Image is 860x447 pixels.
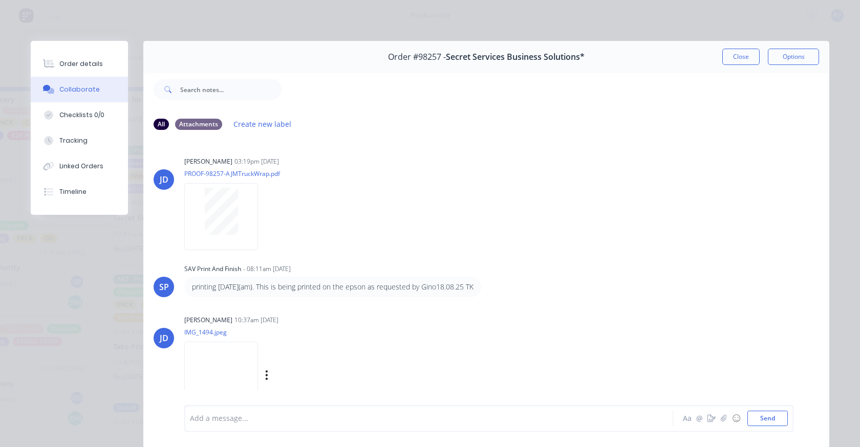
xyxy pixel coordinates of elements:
div: 10:37am [DATE] [234,316,278,325]
div: [PERSON_NAME] [184,157,232,166]
div: 03:19pm [DATE] [234,157,279,166]
div: All [154,119,169,130]
span: Order #98257 - [388,52,446,62]
div: SAV Print And Finish [184,264,241,274]
p: IMG_1494.jpeg [184,328,372,337]
p: printing [DATE](am). This is being printed on the epson as requested by Gino18.08.25 TK [192,282,474,292]
button: Checklists 0/0 [31,102,128,128]
button: Aa [681,412,693,424]
div: SP [159,281,169,293]
div: [PERSON_NAME] [184,316,232,325]
button: Collaborate [31,77,128,102]
div: Order details [59,59,103,69]
div: JD [160,173,168,186]
button: Timeline [31,179,128,205]
div: Tracking [59,136,88,145]
input: Search notes... [180,79,282,100]
div: - 08:11am [DATE] [243,264,291,274]
button: Options [768,49,819,65]
div: Checklists 0/0 [59,110,104,120]
div: Collaborate [59,85,100,94]
button: Tracking [31,128,128,153]
button: ☺ [730,412,742,424]
button: @ [693,412,705,424]
div: Attachments [175,119,222,130]
button: Send [747,411,788,426]
button: Order details [31,51,128,77]
span: Secret Services Business Solutions* [446,52,585,62]
div: Linked Orders [59,162,103,171]
button: Linked Orders [31,153,128,179]
div: Timeline [59,187,87,196]
button: Close [722,49,760,65]
p: PROOF-98257-AJMTruckWrap.pdf [184,169,280,178]
div: JD [160,332,168,344]
button: Create new label [228,117,297,131]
